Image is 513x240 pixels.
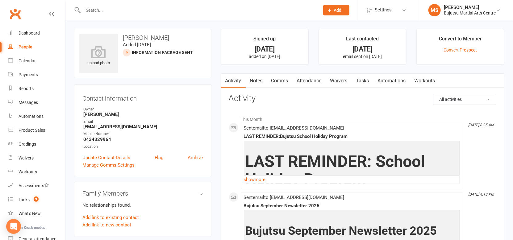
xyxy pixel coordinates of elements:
li: This Month [229,113,496,123]
a: Calendar [8,54,65,68]
div: Tasks [19,197,30,202]
div: Email [83,119,203,125]
p: No relationships found. [82,201,203,209]
a: Tasks [352,74,373,88]
a: show more [244,175,460,184]
a: Waivers [8,151,65,165]
a: Product Sales [8,123,65,137]
span: Bujutsu September Newsletter 2025 [245,224,437,238]
span: Add [334,8,342,13]
h3: [PERSON_NAME] [79,34,206,41]
div: [PERSON_NAME] [444,5,496,10]
a: Workouts [410,74,440,88]
div: Payments [19,72,38,77]
time: Added [DATE] [123,42,151,48]
strong: [EMAIL_ADDRESS][DOMAIN_NAME] [83,124,203,130]
div: Owner [83,106,203,112]
div: [DATE] [324,46,401,52]
a: Attendance [293,74,326,88]
div: People [19,44,32,49]
h3: Activity [229,94,496,103]
a: Clubworx [7,6,23,22]
a: Tasks 3 [8,193,65,207]
div: Signed up [253,35,276,46]
a: Messages [8,96,65,110]
div: Messages [19,100,38,105]
div: Bujutsu September Newsletter 2025 [244,203,460,209]
a: Convert Prospect [444,48,477,52]
a: Automations [8,110,65,123]
a: Payments [8,68,65,82]
a: Workouts [8,165,65,179]
div: Dashboard [19,31,40,35]
div: What's New [19,211,41,216]
a: Gradings [8,137,65,151]
div: Product Sales [19,128,45,133]
div: Reports [19,86,34,91]
div: Last contacted [346,35,379,46]
a: People [8,40,65,54]
p: email sent on [DATE] [324,54,401,59]
a: Comms [267,74,293,88]
a: Add link to new contact [82,221,131,229]
a: Manage Comms Settings [82,161,135,169]
h3: Family Members [82,190,203,197]
a: Reports [8,82,65,96]
button: Add [323,5,349,15]
strong: 0434329964 [83,137,203,142]
a: Update Contact Details [82,154,130,161]
div: Automations [19,114,44,119]
div: Assessments [19,183,49,188]
div: Open Intercom Messenger [6,219,21,234]
a: Notes [246,74,267,88]
span: LAST REMINDER: School Holiday Program [245,152,425,188]
div: Bujutsu Martial Arts Centre [444,10,496,16]
a: What's New [8,207,65,221]
a: Archive [188,154,203,161]
a: Waivers [326,74,352,88]
div: [DATE] [227,46,303,52]
a: Dashboard [8,26,65,40]
p: added on [DATE] [227,54,303,59]
span: Sent email to [EMAIL_ADDRESS][DOMAIN_NAME] [244,125,344,131]
span: Settings [375,3,392,17]
div: Workouts [19,169,37,174]
i: [DATE] 4:13 PM [468,192,494,197]
div: Gradings [19,142,36,147]
span: Sent email to [EMAIL_ADDRESS][DOMAIN_NAME] [244,195,344,200]
div: Location [83,144,203,150]
span: Information Package Sent [132,50,193,55]
div: Mobile Number [83,131,203,137]
a: Flag [155,154,163,161]
input: Search... [81,6,315,14]
a: Add link to existing contact [82,214,139,221]
a: Activity [221,74,246,88]
h3: Contact information [82,93,203,102]
div: upload photo [79,46,118,66]
div: Calendar [19,58,36,63]
div: Waivers [19,155,34,160]
a: Assessments [8,179,65,193]
div: LAST REMINDER:Bujutsu School Holiday Program [244,134,460,139]
strong: [PERSON_NAME] [83,112,203,117]
div: MS [428,4,441,16]
div: Convert to Member [439,35,482,46]
span: 3 [34,197,39,202]
i: [DATE] 8:25 AM [468,123,494,127]
a: Automations [373,74,410,88]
